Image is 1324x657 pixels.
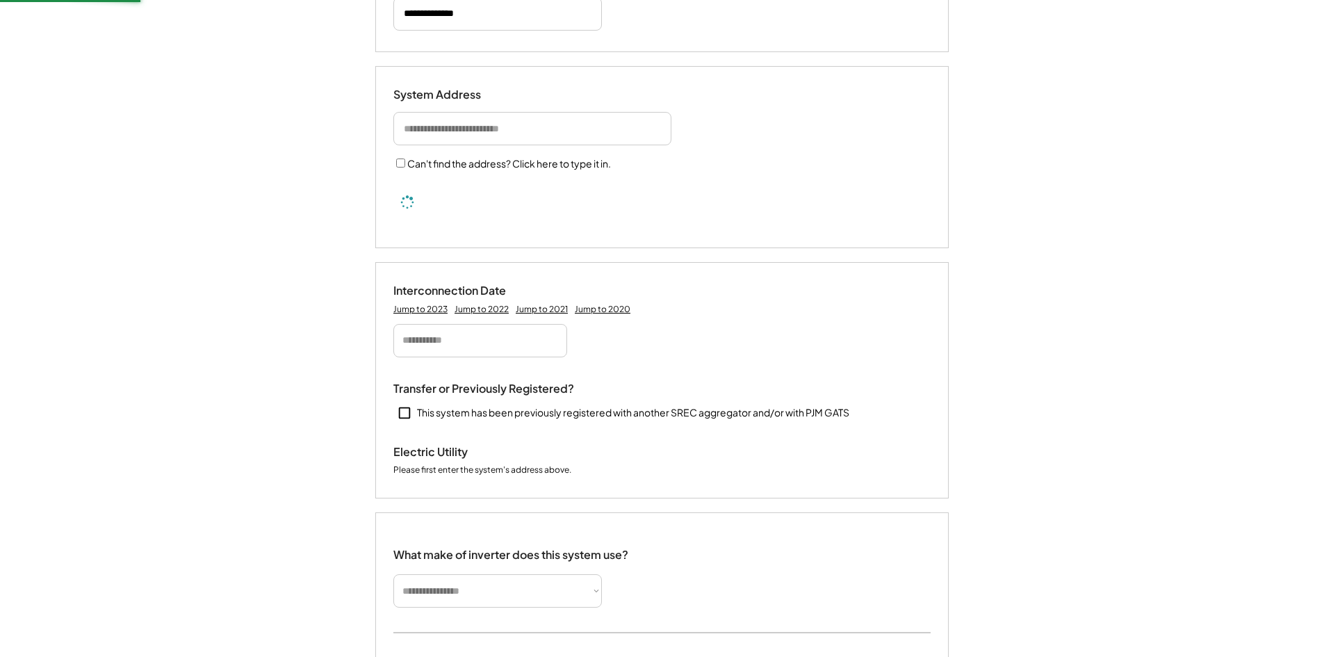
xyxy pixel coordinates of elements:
div: Transfer or Previously Registered? [393,382,574,396]
div: System Address [393,88,532,102]
div: Jump to 2023 [393,304,448,315]
div: Please first enter the system's address above. [393,464,571,477]
div: Jump to 2021 [516,304,568,315]
div: Electric Utility [393,445,532,460]
div: Interconnection Date [393,284,532,298]
div: Jump to 2022 [455,304,509,315]
div: Jump to 2020 [575,304,630,315]
div: This system has been previously registered with another SREC aggregator and/or with PJM GATS [417,406,849,420]
label: Can't find the address? Click here to type it in. [407,157,611,170]
div: What make of inverter does this system use? [393,534,628,565]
